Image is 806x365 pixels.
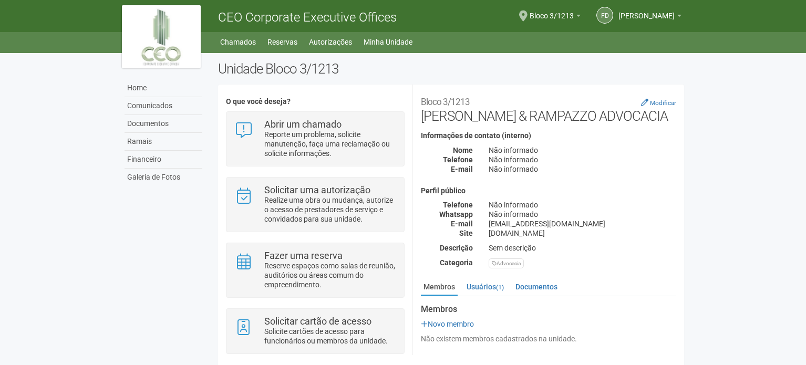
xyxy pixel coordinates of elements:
[451,220,473,228] strong: E-mail
[453,146,473,154] strong: Nome
[481,164,684,174] div: Não informado
[481,243,684,253] div: Sem descrição
[513,279,560,295] a: Documentos
[641,98,676,107] a: Modificar
[264,316,371,327] strong: Solicitar cartão de acesso
[439,210,473,218] strong: Whatsapp
[267,35,297,49] a: Reservas
[220,35,256,49] a: Chamados
[125,151,202,169] a: Financeiro
[464,279,507,295] a: Usuários(1)
[481,145,684,155] div: Não informado
[451,165,473,173] strong: E-mail
[421,92,676,124] h2: [PERSON_NAME] & RAMPAZZO ADVOCACIA
[309,35,352,49] a: Autorizações
[264,327,396,346] p: Solicite cartões de acesso para funcionários ou membros da unidade.
[443,155,473,164] strong: Telefone
[264,184,370,195] strong: Solicitar uma autorização
[234,317,396,346] a: Solicitar cartão de acesso Solicite cartões de acesso para funcionários ou membros da unidade.
[618,13,681,22] a: [PERSON_NAME]
[364,35,412,49] a: Minha Unidade
[481,210,684,219] div: Não informado
[264,261,396,289] p: Reserve espaços como salas de reunião, auditórios ou áreas comum do empreendimento.
[264,195,396,224] p: Realize uma obra ou mudança, autorize o acesso de prestadores de serviço e convidados para sua un...
[440,244,473,252] strong: Descrição
[218,10,397,25] span: CEO Corporate Executive Offices
[264,119,342,130] strong: Abrir um chamado
[264,250,343,261] strong: Fazer uma reserva
[421,334,676,343] div: Não existem membros cadastrados na unidade.
[218,61,684,77] h2: Unidade Bloco 3/1213
[481,200,684,210] div: Não informado
[264,130,396,158] p: Reporte um problema, solicite manutenção, faça uma reclamação ou solicite informações.
[618,2,675,20] span: FREDERICO DE SERPA PINTO LOPES GUIMARÃES
[125,115,202,133] a: Documentos
[481,155,684,164] div: Não informado
[421,279,458,296] a: Membros
[530,2,574,20] span: Bloco 3/1213
[530,13,581,22] a: Bloco 3/1213
[421,305,676,314] strong: Membros
[234,185,396,224] a: Solicitar uma autorização Realize uma obra ou mudança, autorize o acesso de prestadores de serviç...
[496,284,504,291] small: (1)
[421,97,470,107] small: Bloco 3/1213
[459,229,473,237] strong: Site
[443,201,473,209] strong: Telefone
[481,228,684,238] div: [DOMAIN_NAME]
[440,258,473,267] strong: Categoria
[234,120,396,158] a: Abrir um chamado Reporte um problema, solicite manutenção, faça uma reclamação ou solicite inform...
[122,5,201,68] img: logo.jpg
[489,258,524,268] div: Advocacia
[421,132,676,140] h4: Informações de contato (interno)
[596,7,613,24] a: FD
[421,320,474,328] a: Novo membro
[234,251,396,289] a: Fazer uma reserva Reserve espaços como salas de reunião, auditórios ou áreas comum do empreendime...
[481,219,684,228] div: [EMAIL_ADDRESS][DOMAIN_NAME]
[125,97,202,115] a: Comunicados
[125,169,202,186] a: Galeria de Fotos
[125,133,202,151] a: Ramais
[650,99,676,107] small: Modificar
[226,98,404,106] h4: O que você deseja?
[421,187,676,195] h4: Perfil público
[125,79,202,97] a: Home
